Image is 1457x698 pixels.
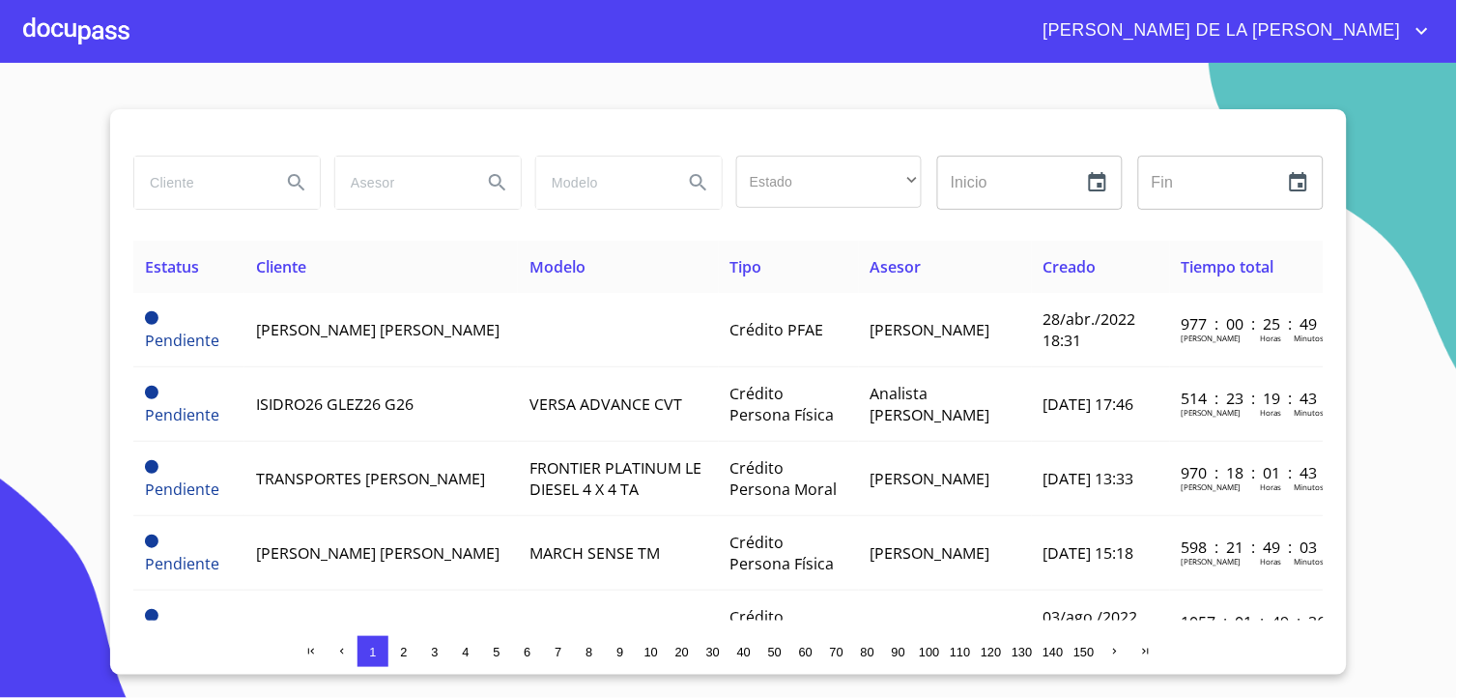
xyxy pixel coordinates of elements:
[1182,407,1242,418] p: [PERSON_NAME]
[145,535,158,548] span: Pendiente
[419,636,450,667] button: 3
[821,636,852,667] button: 70
[273,160,320,206] button: Search
[1029,15,1434,46] button: account of current user
[736,156,922,208] div: ​
[1182,462,1312,483] p: 970 : 18 : 01 : 43
[474,160,521,206] button: Search
[1043,542,1134,564] span: [DATE] 15:18
[981,645,1001,659] span: 120
[256,542,500,564] span: [PERSON_NAME] [PERSON_NAME]
[698,636,728,667] button: 30
[256,256,306,277] span: Cliente
[950,645,970,659] span: 110
[357,636,388,667] button: 1
[914,636,945,667] button: 100
[1182,313,1312,334] p: 977 : 00 : 25 : 49
[1038,636,1069,667] button: 140
[450,636,481,667] button: 4
[1261,481,1282,492] p: Horas
[145,609,158,623] span: Pendiente
[861,645,874,659] span: 80
[675,645,689,659] span: 20
[145,256,199,277] span: Estatus
[976,636,1007,667] button: 120
[1043,256,1097,277] span: Creado
[1043,393,1134,415] span: [DATE] 17:46
[636,636,667,667] button: 10
[1295,407,1325,418] p: Minutos
[737,645,751,659] span: 40
[892,645,905,659] span: 90
[1182,537,1312,558] p: 598 : 21 : 49 : 03
[730,606,835,649] span: Crédito Persona Física
[1182,481,1242,492] p: [PERSON_NAME]
[1261,556,1282,567] p: Horas
[730,457,838,500] span: Crédito Persona Moral
[529,542,660,564] span: MARCH SENSE TM
[852,636,883,667] button: 80
[388,636,419,667] button: 2
[790,636,821,667] button: 60
[871,319,990,340] span: [PERSON_NAME]
[1182,611,1312,632] p: 1057 : 01 : 49 : 36
[512,636,543,667] button: 6
[145,460,158,474] span: Pendiente
[145,404,219,425] span: Pendiente
[481,636,512,667] button: 5
[1182,556,1242,567] p: [PERSON_NAME]
[1182,333,1242,343] p: [PERSON_NAME]
[256,319,500,340] span: [PERSON_NAME] [PERSON_NAME]
[871,617,990,638] span: [PERSON_NAME]
[644,645,658,659] span: 10
[431,645,438,659] span: 3
[543,636,574,667] button: 7
[667,636,698,667] button: 20
[1007,636,1038,667] button: 130
[145,311,158,325] span: Pendiente
[1182,388,1312,409] p: 514 : 23 : 19 : 43
[369,645,376,659] span: 1
[1073,645,1094,659] span: 150
[1295,556,1325,567] p: Minutos
[555,645,561,659] span: 7
[1043,308,1136,351] span: 28/abr./2022 18:31
[919,645,939,659] span: 100
[883,636,914,667] button: 90
[768,645,782,659] span: 50
[1295,481,1325,492] p: Minutos
[529,256,586,277] span: Modelo
[1261,407,1282,418] p: Horas
[730,319,824,340] span: Crédito PFAE
[1295,333,1325,343] p: Minutos
[462,645,469,659] span: 4
[730,532,835,574] span: Crédito Persona Física
[145,330,219,351] span: Pendiente
[145,553,219,574] span: Pendiente
[830,645,843,659] span: 70
[493,645,500,659] span: 5
[605,636,636,667] button: 9
[145,479,219,500] span: Pendiente
[256,468,485,489] span: TRANSPORTES [PERSON_NAME]
[586,645,592,659] span: 8
[1043,606,1138,649] span: 03/ago./2022 17:02
[524,645,530,659] span: 6
[400,645,407,659] span: 2
[256,393,414,415] span: ISIDRO26 GLEZ26 G26
[574,636,605,667] button: 8
[145,386,158,399] span: Pendiente
[1029,15,1411,46] span: [PERSON_NAME] DE LA [PERSON_NAME]
[134,157,266,209] input: search
[616,645,623,659] span: 9
[536,157,668,209] input: search
[1012,645,1032,659] span: 130
[871,383,990,425] span: Analista [PERSON_NAME]
[706,645,720,659] span: 30
[1261,333,1282,343] p: Horas
[1069,636,1100,667] button: 150
[335,157,467,209] input: search
[871,256,922,277] span: Asesor
[730,256,762,277] span: Tipo
[759,636,790,667] button: 50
